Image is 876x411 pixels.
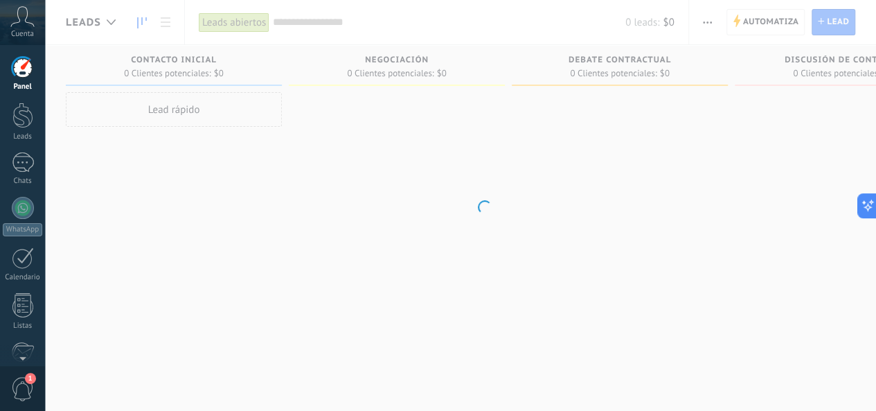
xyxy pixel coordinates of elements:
[25,373,36,384] span: 1
[11,30,34,39] span: Cuenta
[3,82,43,91] div: Panel
[3,132,43,141] div: Leads
[3,273,43,282] div: Calendario
[3,322,43,331] div: Listas
[3,177,43,186] div: Chats
[3,223,42,236] div: WhatsApp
